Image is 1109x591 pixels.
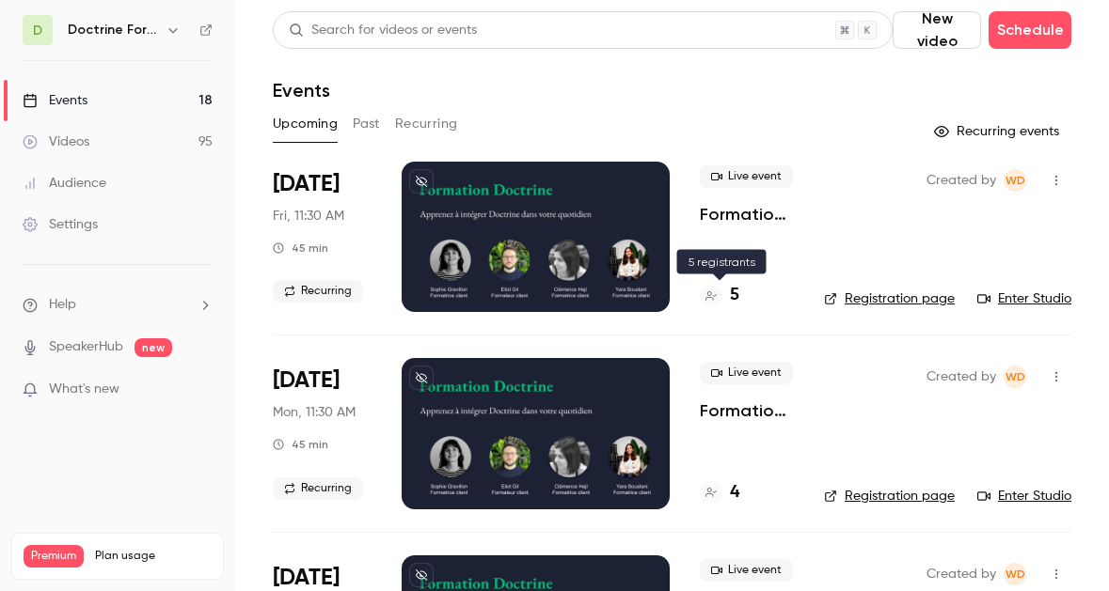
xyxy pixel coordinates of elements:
li: help-dropdown-opener [23,295,213,315]
span: Live event [700,559,793,582]
h1: Events [273,79,330,101]
span: WD [1006,365,1025,388]
span: Created by [927,563,996,585]
span: Webinar Doctrine [1004,365,1026,388]
span: WD [1006,169,1025,192]
span: [DATE] [273,365,340,396]
button: Schedule [989,11,1071,49]
span: Recurring [273,477,363,500]
a: Registration page [824,289,955,308]
a: 4 [700,480,739,505]
button: Upcoming [273,109,338,139]
span: Premium [24,545,84,568]
div: 45 min [273,241,328,256]
div: Search for videos or events [289,21,477,40]
h4: 4 [730,480,739,505]
span: [DATE] [273,169,340,199]
div: Sep 12 Fri, 11:30 AM (Europe/Paris) [273,162,372,312]
button: New video [893,11,981,49]
span: Fri, 11:30 AM [273,207,344,226]
span: Help [49,295,76,315]
a: SpeakerHub [49,337,123,357]
div: Audience [23,174,106,193]
span: WD [1006,563,1025,585]
h6: Doctrine Formation Avocats [68,21,158,39]
span: Plan usage [95,549,212,564]
div: Videos [23,132,89,151]
span: Webinar Doctrine [1004,169,1026,192]
button: Recurring events [926,117,1071,147]
span: Live event [700,362,793,384]
button: Past [353,109,380,139]
a: 5 [700,283,739,308]
span: Live event [700,165,793,188]
span: Recurring [273,280,363,303]
a: Formation Doctrine [700,399,794,422]
button: Recurring [395,109,458,139]
div: Settings [23,215,98,234]
a: Enter Studio [977,289,1071,308]
span: Created by [927,365,996,388]
a: Enter Studio [977,487,1071,505]
span: Webinar Doctrine [1004,563,1026,585]
div: Events [23,91,87,110]
a: Registration page [824,487,955,505]
h4: 5 [730,283,739,308]
a: Formation Doctrine [700,203,794,226]
div: 45 min [273,437,328,452]
span: D [33,21,42,40]
div: Sep 15 Mon, 11:30 AM (Europe/Paris) [273,358,372,508]
iframe: Noticeable Trigger [190,381,213,398]
span: Mon, 11:30 AM [273,403,356,422]
span: new [135,338,172,357]
span: What's new [49,380,119,399]
span: Created by [927,169,996,192]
